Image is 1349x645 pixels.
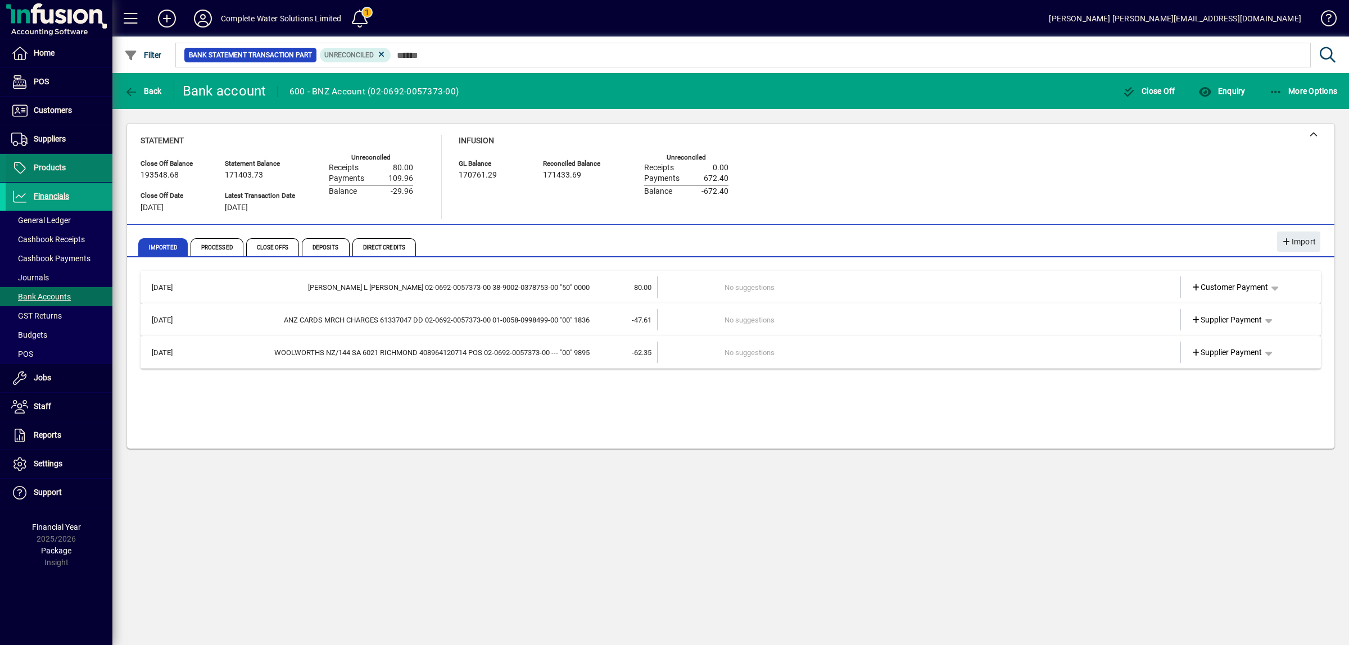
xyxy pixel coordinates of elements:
span: -29.96 [391,187,413,196]
a: Cashbook Payments [6,249,112,268]
span: -62.35 [632,348,651,357]
span: Journals [11,273,49,282]
mat-chip: Reconciliation Status: Unreconciled [320,48,391,62]
div: ANZ CARDS MRCH CHARGES 61337047 DD 02-0692-0057373-00 01-0058-0998499-00 "00" 1836 [199,315,590,326]
span: Receipts [329,163,359,172]
span: Receipts [644,163,674,172]
span: Products [34,163,66,172]
span: Support [34,488,62,497]
span: Financials [34,192,69,201]
a: Suppliers [6,125,112,153]
span: Imported [138,238,188,256]
span: GL Balance [459,160,526,167]
a: POS [6,344,112,364]
a: Cashbook Receipts [6,230,112,249]
a: Budgets [6,325,112,344]
div: L P KERR L Kerr BP 02-0692-0057373-00 38-9002-0378753-00 "50" 0000 [199,282,590,293]
button: Profile [185,8,221,29]
span: -672.40 [701,187,728,196]
td: [DATE] [146,342,199,363]
span: Supplier Payment [1191,347,1262,358]
span: Unreconciled [324,51,374,59]
span: Home [34,48,55,57]
span: Direct Credits [352,238,416,256]
span: Enquiry [1198,87,1245,96]
a: Settings [6,450,112,478]
span: Package [41,546,71,555]
span: [DATE] [141,203,164,212]
span: 0.00 [713,163,728,172]
span: Financial Year [32,523,81,532]
span: GST Returns [11,311,62,320]
span: Close Off Balance [141,160,208,167]
a: Customers [6,97,112,125]
td: No suggestions [725,276,1115,298]
a: Customer Payment [1187,277,1273,297]
a: POS [6,68,112,96]
span: 109.96 [388,174,413,183]
a: Staff [6,393,112,421]
a: Bank Accounts [6,287,112,306]
span: Import [1282,233,1316,251]
div: 600 - BNZ Account (02-0692-0057373-00) [289,83,459,101]
a: Home [6,39,112,67]
button: Add [149,8,185,29]
span: Payments [644,174,680,183]
span: Cashbook Payments [11,254,90,263]
span: Deposits [302,238,350,256]
td: No suggestions [725,342,1115,363]
span: Bank Statement Transaction Part [189,49,312,61]
button: Enquiry [1196,81,1248,101]
span: 171403.73 [225,171,263,180]
div: WOOLWORTHS NZ/144 SA 6021 RICHMOND 408964120714 POS 02-0692-0057373-00 --- "00" 9895 [199,347,590,358]
button: Close Off [1120,81,1178,101]
span: Customers [34,106,72,115]
mat-expansion-panel-header: [DATE][PERSON_NAME] L [PERSON_NAME] 02-0692-0057373-00 38-9002-0378753-00 "50" 000080.00No sugges... [141,271,1321,303]
span: 170761.29 [459,171,497,180]
span: Staff [34,402,51,411]
span: Filter [124,51,162,60]
span: Jobs [34,373,51,382]
span: Customer Payment [1191,281,1269,293]
span: [DATE] [225,203,248,212]
a: Journals [6,268,112,287]
div: [PERSON_NAME] [PERSON_NAME][EMAIL_ADDRESS][DOMAIN_NAME] [1049,10,1301,28]
span: Close Offs [246,238,299,256]
span: Bank Accounts [11,292,71,301]
button: Back [121,81,165,101]
span: Balance [329,187,357,196]
mat-expansion-panel-header: [DATE]WOOLWORTHS NZ/144 SA 6021 RICHMOND 408964120714 POS 02-0692-0057373-00 --- "00" 9895-62.35N... [141,336,1321,369]
a: Support [6,479,112,507]
span: Suppliers [34,134,66,143]
span: Payments [329,174,364,183]
span: Cashbook Receipts [11,235,85,244]
a: Knowledge Base [1312,2,1335,39]
a: General Ledger [6,211,112,230]
span: POS [34,77,49,86]
span: Reports [34,430,61,439]
span: Reconciled Balance [543,160,610,167]
span: Close Off [1122,87,1175,96]
div: Bank account [183,82,266,100]
span: Settings [34,459,62,468]
a: Supplier Payment [1187,342,1267,362]
button: Import [1277,231,1320,252]
a: Supplier Payment [1187,310,1267,330]
label: Unreconciled [667,154,706,161]
div: Complete Water Solutions Limited [221,10,342,28]
span: POS [11,349,33,358]
td: [DATE] [146,276,199,298]
span: Budgets [11,330,47,339]
span: General Ledger [11,216,71,225]
a: GST Returns [6,306,112,325]
button: More Options [1266,81,1341,101]
a: Reports [6,421,112,449]
span: Back [124,87,162,96]
span: Close Off Date [141,192,208,199]
td: [DATE] [146,309,199,330]
span: 171433.69 [543,171,581,180]
a: Products [6,154,112,182]
span: 672.40 [704,174,728,183]
span: -47.61 [632,316,651,324]
span: Processed [191,238,243,256]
